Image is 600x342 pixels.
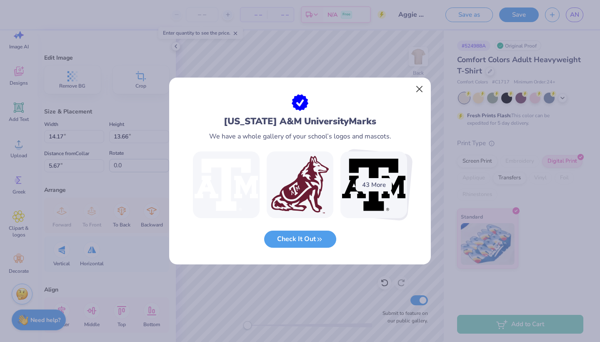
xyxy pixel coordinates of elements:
img: approval.png [292,94,308,111]
img: TAMU 1027 [193,151,260,218]
img: TAMU 14 [267,151,333,218]
div: We have a whole gallery of your school’s logos and mascots. [209,132,391,141]
button: Close [412,81,427,97]
img: TAMU 1024 [340,151,407,218]
div: 43 More [356,178,392,191]
div: [US_STATE] A&M University Marks [224,115,376,128]
button: Check It Out [264,231,336,248]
